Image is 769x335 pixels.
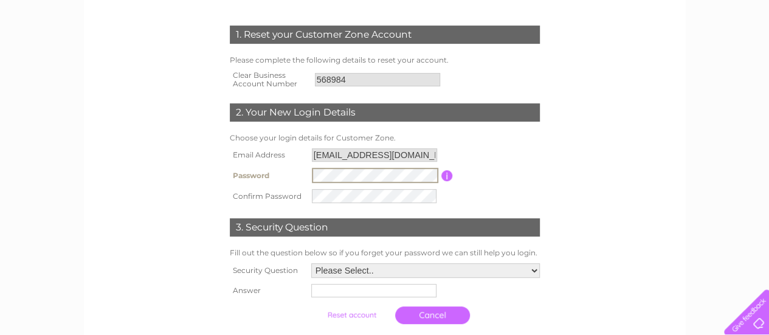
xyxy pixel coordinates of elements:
div: 1. Reset your Customer Zone Account [230,26,540,44]
th: Password [227,165,309,186]
a: Cancel [395,306,470,324]
td: Choose your login details for Customer Zone. [227,131,543,145]
div: 2. Your New Login Details [230,103,540,122]
a: Energy [629,52,656,61]
a: Blog [707,52,725,61]
td: Please complete the following details to reset your account. [227,53,543,67]
input: Information [441,170,453,181]
th: Confirm Password [227,186,309,206]
a: Telecoms [663,52,700,61]
th: Answer [227,281,308,300]
th: Clear Business Account Number [227,67,312,92]
td: Fill out the question below so if you forget your password we can still help you login. [227,246,543,260]
div: Clear Business is a trading name of Verastar Limited (registered in [GEOGRAPHIC_DATA] No. 3667643... [98,7,672,59]
th: Email Address [227,145,309,165]
a: 0333 014 3131 [540,6,624,21]
div: 3. Security Question [230,218,540,237]
img: logo.png [27,32,89,69]
th: Security Question [227,260,308,281]
a: Water [599,52,622,61]
a: Contact [732,52,762,61]
input: Submit [314,306,389,323]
